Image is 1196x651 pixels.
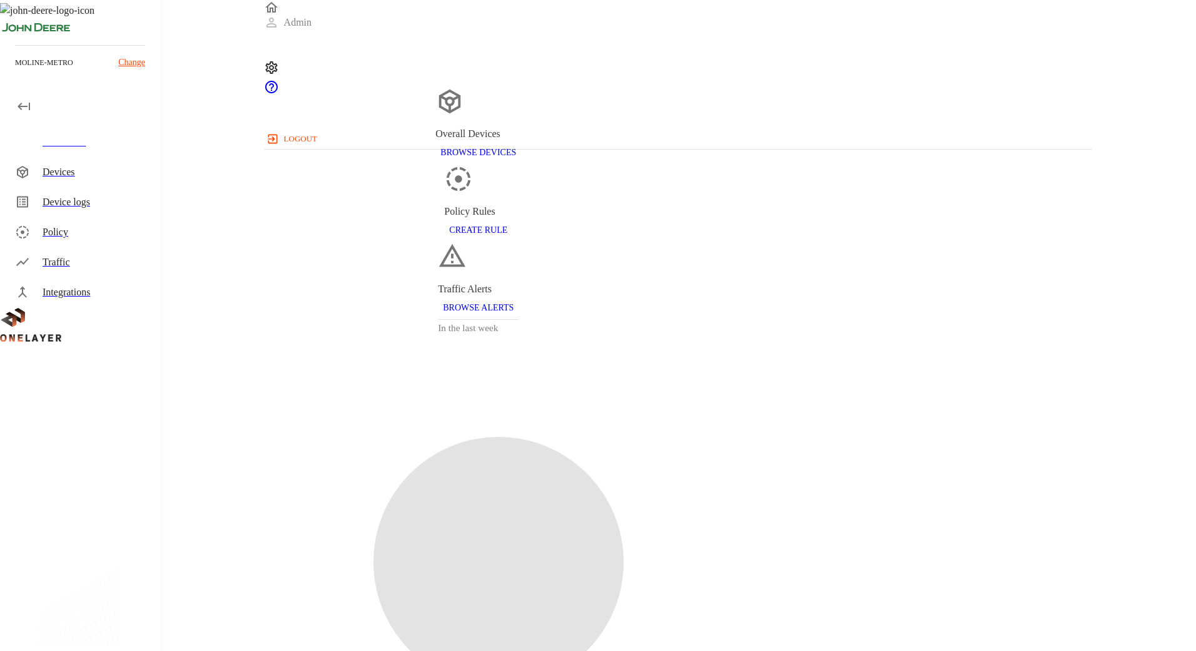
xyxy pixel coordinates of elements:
[264,129,1093,149] a: logout
[444,204,512,219] div: Policy Rules
[264,86,279,96] span: Support Portal
[444,224,512,235] a: CREATE RULE
[444,219,512,242] button: CREATE RULE
[438,282,519,297] div: Traffic Alerts
[264,86,279,96] a: onelayer-support
[438,302,519,312] a: BROWSE ALERTS
[438,297,519,320] button: BROWSE ALERTS
[435,146,521,157] a: BROWSE DEVICES
[435,141,521,165] button: BROWSE DEVICES
[284,15,312,30] p: Admin
[438,320,519,337] h3: In the last week
[264,129,322,149] button: logout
